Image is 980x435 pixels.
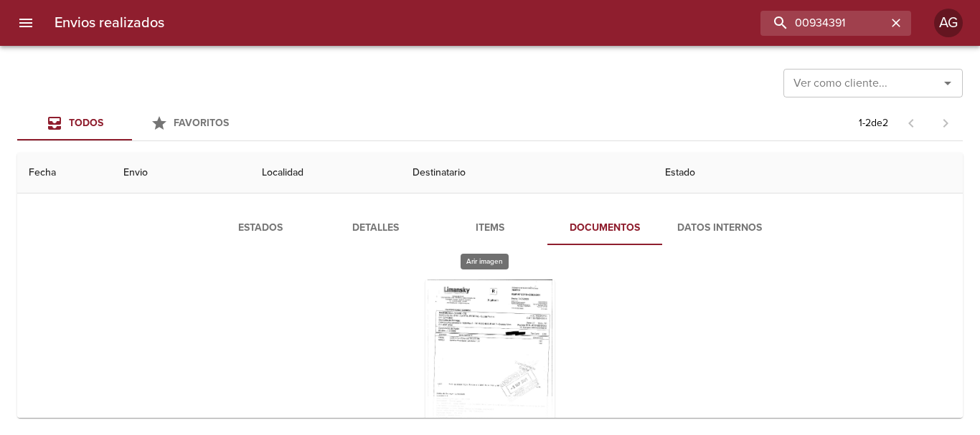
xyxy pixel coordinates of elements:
div: Tabs Envios [17,106,247,140]
button: menu [9,6,43,40]
p: 1 - 2 de 2 [859,116,888,130]
th: Localidad [250,153,401,193]
span: Documentos [556,219,654,237]
span: Todos [69,117,103,129]
div: AG [934,9,963,37]
th: Destinatario [401,153,654,193]
span: Favoritos [174,117,229,129]
button: Abrir [938,73,958,93]
span: Pagina anterior [894,115,928,130]
span: Items [441,219,539,237]
th: Estado [654,153,963,193]
span: Estados [212,219,309,237]
input: buscar [760,11,887,36]
div: Abrir información de usuario [934,9,963,37]
span: Detalles [326,219,424,237]
h6: Envios realizados [55,11,164,34]
th: Envio [112,153,250,193]
th: Fecha [17,153,112,193]
span: Datos Internos [671,219,768,237]
span: Pagina siguiente [928,106,963,140]
div: Tabs detalle de guia [203,211,777,245]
